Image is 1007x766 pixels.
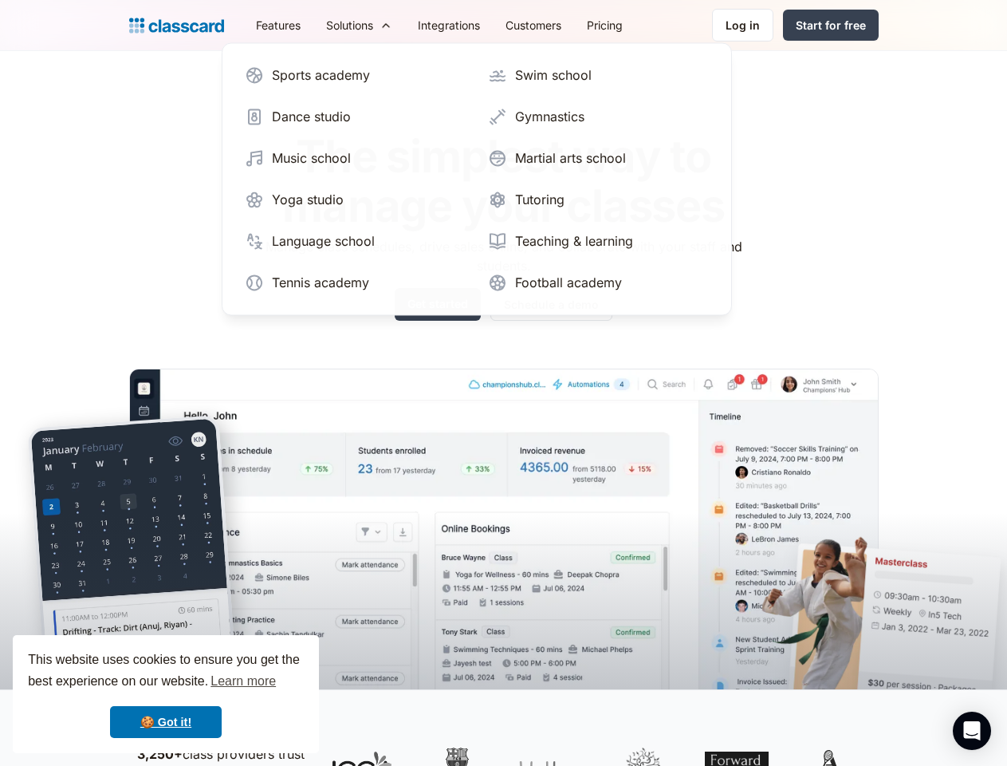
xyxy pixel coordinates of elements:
[405,7,493,43] a: Integrations
[110,706,222,738] a: dismiss cookie message
[953,712,991,750] div: Open Intercom Messenger
[726,17,760,34] div: Log in
[482,184,715,215] a: Tutoring
[272,148,351,168] div: Music school
[482,59,715,91] a: Swim school
[272,231,375,251] div: Language school
[272,65,370,85] div: Sports academy
[137,746,183,762] strong: 3,250+
[272,273,369,292] div: Tennis academy
[796,17,866,34] div: Start for free
[272,107,351,126] div: Dance studio
[482,101,715,132] a: Gymnastics
[326,17,373,34] div: Solutions
[515,273,622,292] div: Football academy
[238,225,472,257] a: Language school
[783,10,879,41] a: Start for free
[482,142,715,174] a: Martial arts school
[238,59,472,91] a: Sports academy
[515,65,592,85] div: Swim school
[238,101,472,132] a: Dance studio
[515,148,626,168] div: Martial arts school
[129,14,224,37] a: home
[243,7,313,43] a: Features
[482,225,715,257] a: Teaching & learning
[515,231,633,251] div: Teaching & learning
[574,7,635,43] a: Pricing
[13,635,319,753] div: cookieconsent
[493,7,574,43] a: Customers
[515,190,564,209] div: Tutoring
[208,669,278,693] a: learn more about cookies
[482,267,715,298] a: Football academy
[238,267,472,298] a: Tennis academy
[222,42,732,315] nav: Solutions
[313,7,405,43] div: Solutions
[272,190,344,209] div: Yoga studio
[28,650,304,693] span: This website uses cookies to ensure you get the best experience on our website.
[238,142,472,174] a: Music school
[712,9,773,41] a: Log in
[238,184,472,215] a: Yoga studio
[515,107,584,126] div: Gymnastics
